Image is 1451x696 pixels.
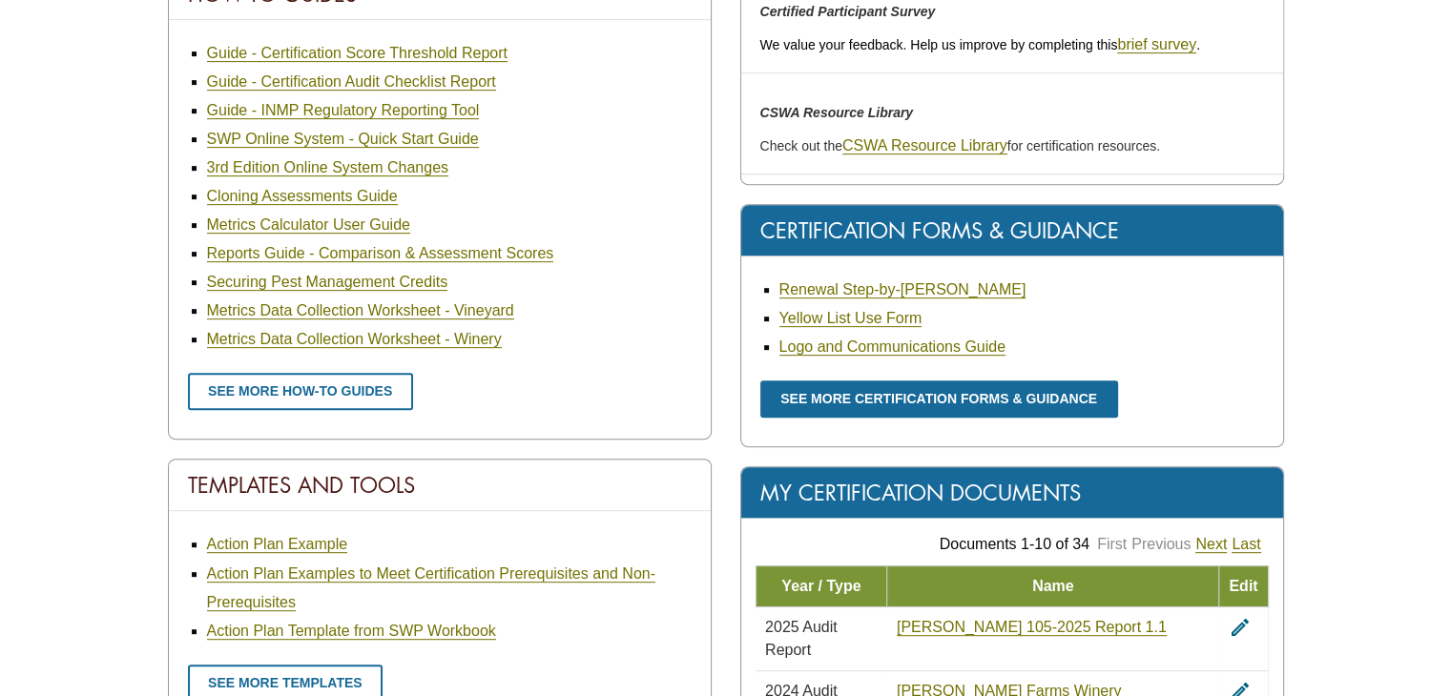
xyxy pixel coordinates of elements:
[842,137,1007,154] a: CSWA Resource Library
[1131,536,1191,552] a: Previous
[779,310,922,327] a: Yellow List Use Form
[207,565,655,611] a: Action Plan Examples to Meet Certification Prerequisites and Non-Prerequisites
[207,623,496,640] a: Action Plan Template from SWP Workbook
[207,274,448,291] a: Securing Pest Management Credits
[1229,616,1252,639] i: edit
[188,373,413,410] a: See more how-to guides
[765,619,838,658] span: 2025 Audit Report
[760,380,1118,418] a: See more certification forms & guidance
[207,73,496,91] a: Guide - Certification Audit Checklist Report
[1219,565,1268,606] td: Edit
[207,159,448,176] a: 3rd Edition Online System Changes
[779,338,1005,356] a: Logo and Communications Guide
[760,4,936,19] em: Certified Participant Survey
[1097,536,1127,552] a: First
[940,536,1089,552] span: Documents 1-10 of 34
[207,216,410,234] a: Metrics Calculator User Guide
[207,188,398,205] a: Cloning Assessments Guide
[760,37,1200,52] span: We value your feedback. Help us improve by completing this .
[741,467,1283,519] div: My Certification Documents
[756,565,887,606] td: Year / Type
[207,331,502,348] a: Metrics Data Collection Worksheet - Winery
[169,460,711,511] div: Templates And Tools
[207,131,479,148] a: SWP Online System - Quick Start Guide
[760,105,914,120] em: CSWA Resource Library
[1117,36,1196,53] a: brief survey
[207,536,348,553] a: Action Plan Example
[207,45,508,62] a: Guide - Certification Score Threshold Report
[741,205,1283,256] div: Certification Forms & Guidance
[207,302,514,319] a: Metrics Data Collection Worksheet - Vineyard
[1195,536,1227,553] a: Next
[1229,619,1252,635] a: edit
[760,138,1160,154] span: Check out the for certification resources.
[1232,536,1260,553] a: Last
[887,565,1219,606] td: Name
[897,619,1167,636] a: [PERSON_NAME] 105-2025 Report 1.1
[779,281,1026,298] a: Renewal Step-by-[PERSON_NAME]
[207,245,554,262] a: Reports Guide - Comparison & Assessment Scores
[207,102,480,119] a: Guide - INMP Regulatory Reporting Tool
